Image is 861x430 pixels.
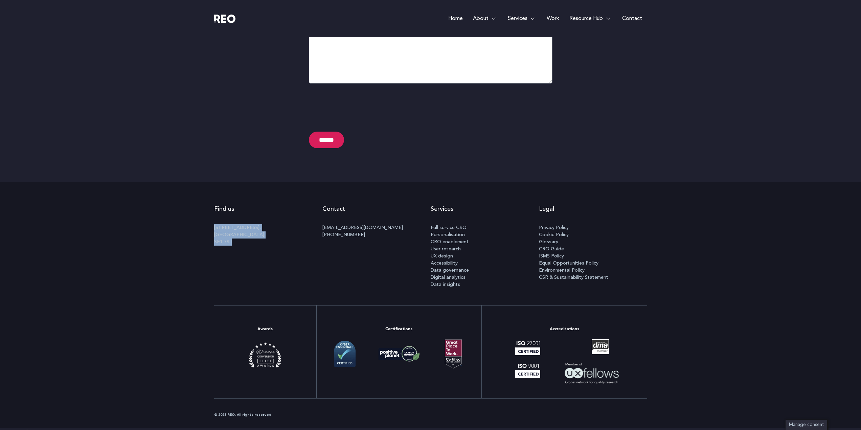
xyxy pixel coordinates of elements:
[539,245,647,252] a: CRO Guide
[309,97,412,123] iframe: reCAPTCHA
[431,252,539,259] a: UX design
[539,274,647,281] a: CSR & Sustainability Statement
[431,267,539,274] a: Data governance
[431,281,460,288] span: Data insights
[539,199,647,219] h2: Legal
[431,267,469,274] span: Data governance
[214,199,322,219] h2: Find us
[431,231,465,238] span: Personalisation
[539,224,569,231] span: Privacy Policy
[431,238,539,245] a: CRO enablement
[539,252,564,259] span: ISMS Policy
[539,252,647,259] a: ISMS Policy
[539,245,564,252] span: CRO Guide
[431,259,458,267] span: Accessibility
[539,274,608,281] span: CSR & Sustainability Statement
[431,224,467,231] span: Full service CRO
[539,231,647,238] a: Cookie Policy
[492,319,637,339] h2: Accreditations
[789,423,824,427] span: Manage consent
[431,259,539,267] a: Accessibility
[322,199,431,219] h2: Contact
[431,274,466,281] span: Digital analytics
[539,224,647,231] a: Privacy Policy
[539,267,585,274] span: Environmental Policy
[539,259,647,267] a: Equal Opportunities Policy
[214,412,647,418] div: © 2025 REO. All rights reserved.
[431,231,539,238] a: Personalisation
[431,199,539,219] h2: Services
[539,267,647,274] a: Environmental Policy
[431,224,539,231] a: Full service CRO
[539,231,569,238] span: Cookie Policy
[539,238,558,245] span: Glossary
[322,232,365,237] a: [PHONE_NUMBER]
[431,252,453,259] span: UX design
[214,319,316,339] h2: Awards
[431,274,539,281] a: Digital analytics
[327,319,471,339] h2: Certifications
[539,259,598,267] span: Equal Opportunities Policy
[431,245,461,252] span: User research
[214,224,322,245] p: [STREET_ADDRESS], [GEOGRAPHIC_DATA] SE1 7SJ
[431,281,539,288] a: Data insights
[431,245,539,252] a: User research
[431,238,469,245] span: CRO enablement
[539,238,647,245] a: Glossary
[322,225,403,230] a: [EMAIL_ADDRESS][DOMAIN_NAME]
